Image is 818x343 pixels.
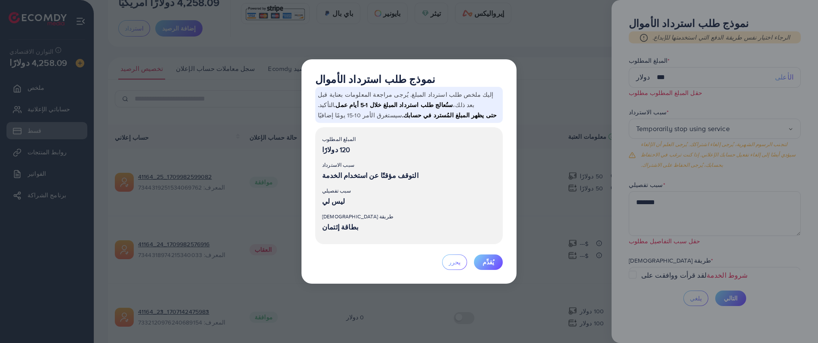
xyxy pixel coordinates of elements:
[322,196,345,206] font: ليس لي
[449,258,461,266] font: يحرر
[322,187,351,194] font: سبب تفصيلي
[315,72,435,86] font: نموذج طلب استرداد الأموال
[322,171,418,180] font: التوقف مؤقتًا عن استخدام الخدمة
[318,90,493,109] font: إليك ملخص طلب استرداد المبلغ. يُرجى مراجعة المعلومات بعناية قبل التأكيد.
[474,254,503,270] button: يُقدِّم
[322,161,354,168] font: سبب الاسترداد
[483,258,494,266] font: يُقدِّم
[781,304,812,337] iframe: محادثة
[322,222,358,232] font: بطاقة إئتمان
[334,101,453,109] font: سنُعالج طلب استرداد المبلغ خلال 1-5 أيام عمل.
[402,111,497,119] font: حتى يظهر المبلغ المُسترد في حسابك.
[442,254,467,270] button: يحرر
[322,135,356,143] font: المبلغ المطلوب
[322,213,394,220] font: طريقة [DEMOGRAPHIC_DATA]
[322,145,350,154] font: 120 دولارًا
